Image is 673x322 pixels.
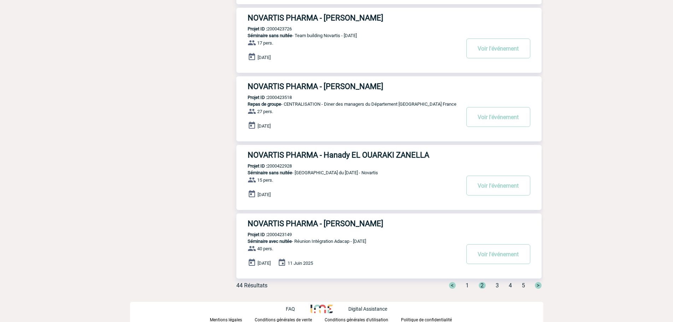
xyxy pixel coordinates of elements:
[248,33,292,38] span: Séminaire sans nuitée
[236,33,460,38] p: - Team building Novartis - [DATE]
[258,192,271,197] span: [DATE]
[257,40,273,46] span: 17 pers.
[248,239,292,244] span: Séminaire avec nuitée
[466,176,530,195] button: Voir l'événement
[479,282,486,289] span: 2
[311,305,332,313] img: http://www.idealmeetingsevents.fr/
[466,39,530,58] button: Voir l'événement
[258,55,271,60] span: [DATE]
[236,82,542,91] a: NOVARTIS PHARMA - [PERSON_NAME]
[236,232,292,237] p: 2000423149
[248,151,460,159] h3: NOVARTIS PHARMA - Hanady EL OUARAKI ZANELLA
[248,26,267,31] b: Projet ID :
[236,101,460,107] p: - CENTRALISATION - Diner des managers du Département [GEOGRAPHIC_DATA] France
[236,170,460,175] p: - [GEOGRAPHIC_DATA] du [DATE] - Novartis
[449,282,456,289] span: <
[466,244,530,264] button: Voir l'événement
[258,260,271,266] span: [DATE]
[522,282,525,289] span: 5
[248,82,460,91] h3: NOVARTIS PHARMA - [PERSON_NAME]
[236,219,542,228] a: NOVARTIS PHARMA - [PERSON_NAME]
[288,260,313,266] span: 11 Juin 2025
[236,239,460,244] p: - Réunion Intégration Adacap - [DATE]
[236,163,292,169] p: 2000422928
[236,13,542,22] a: NOVARTIS PHARMA - [PERSON_NAME]
[466,107,530,127] button: Voir l'événement
[257,246,273,251] span: 40 pers.
[258,123,271,129] span: [DATE]
[257,109,273,114] span: 27 pers.
[248,163,267,169] b: Projet ID :
[236,95,292,100] p: 2000423518
[496,282,499,289] span: 3
[286,306,295,312] p: FAQ
[466,282,469,289] span: 1
[248,101,281,107] span: Repas de groupe
[535,282,542,289] span: >
[509,282,512,289] span: 4
[257,177,273,183] span: 15 pers.
[248,95,267,100] b: Projet ID :
[248,219,460,228] h3: NOVARTIS PHARMA - [PERSON_NAME]
[248,170,292,175] span: Séminaire sans nuitée
[248,13,460,22] h3: NOVARTIS PHARMA - [PERSON_NAME]
[236,26,292,31] p: 2000423726
[248,232,267,237] b: Projet ID :
[286,305,311,312] a: FAQ
[348,306,387,312] p: Digital Assistance
[236,151,542,159] a: NOVARTIS PHARMA - Hanady EL OUARAKI ZANELLA
[236,282,267,289] div: 44 Résultats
